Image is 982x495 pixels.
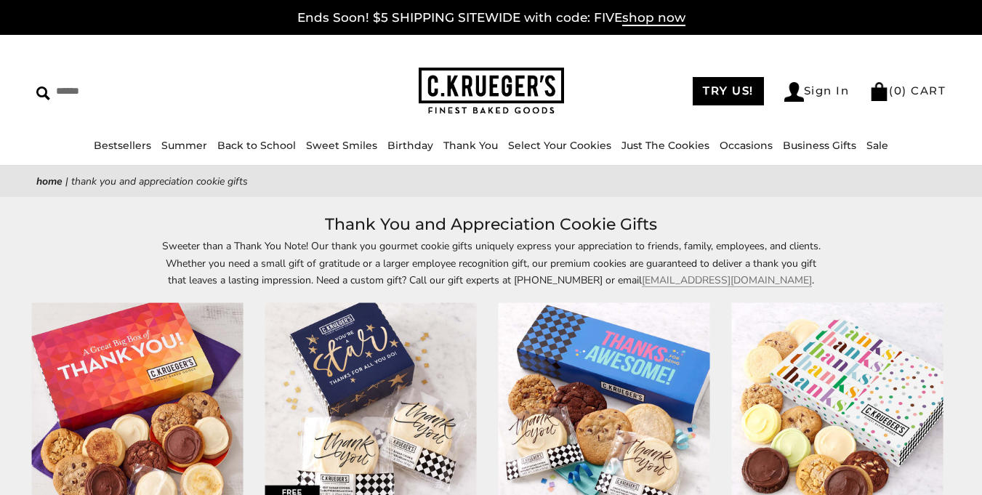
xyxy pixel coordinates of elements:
a: Birthday [387,139,433,152]
a: Select Your Cookies [508,139,611,152]
span: shop now [622,10,685,26]
a: Occasions [720,139,773,152]
a: Sign In [784,82,850,102]
span: | [65,174,68,188]
a: Bestsellers [94,139,151,152]
a: Ends Soon! $5 SHIPPING SITEWIDE with code: FIVEshop now [297,10,685,26]
nav: breadcrumbs [36,173,946,190]
a: Back to School [217,139,296,152]
a: Just The Cookies [621,139,709,152]
a: Sale [866,139,888,152]
a: TRY US! [693,77,764,105]
a: Thank You [443,139,498,152]
img: Bag [869,82,889,101]
a: Summer [161,139,207,152]
a: Sweet Smiles [306,139,377,152]
h1: Thank You and Appreciation Cookie Gifts [58,212,924,238]
input: Search [36,80,247,102]
img: C.KRUEGER'S [419,68,564,115]
p: Sweeter than a Thank You Note! Our thank you gourmet cookie gifts uniquely express your appreciat... [157,238,826,288]
img: Account [784,82,804,102]
span: 0 [894,84,903,97]
a: Business Gifts [783,139,856,152]
img: Search [36,86,50,100]
a: Home [36,174,63,188]
a: (0) CART [869,84,946,97]
a: [EMAIL_ADDRESS][DOMAIN_NAME] [642,273,812,287]
span: Thank You and Appreciation Cookie Gifts [71,174,248,188]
